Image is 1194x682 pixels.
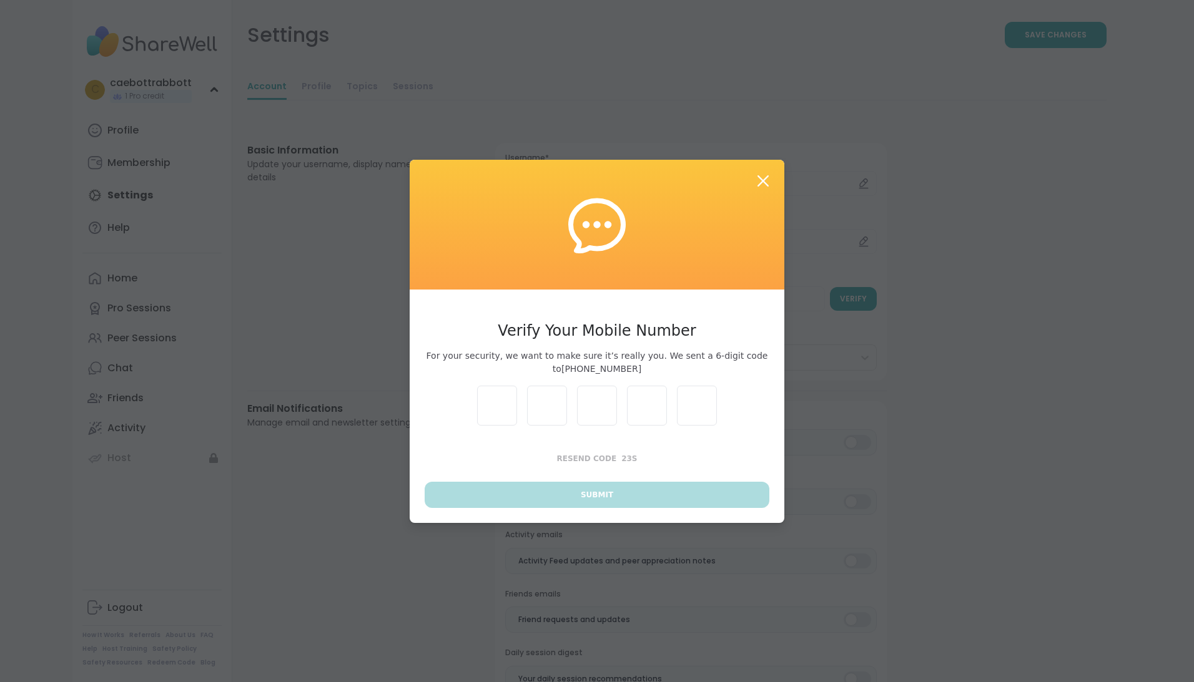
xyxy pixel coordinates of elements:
h3: Verify Your Mobile Number [425,319,769,342]
span: For your security, we want to make sure it’s really you. We sent a 6-digit code to [PHONE_NUMBER] [425,349,769,376]
button: Resend Code23s [425,446,769,472]
span: Submit [581,489,613,500]
span: 23 s [621,454,637,463]
span: Resend Code [557,454,617,463]
button: Submit [425,482,769,508]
